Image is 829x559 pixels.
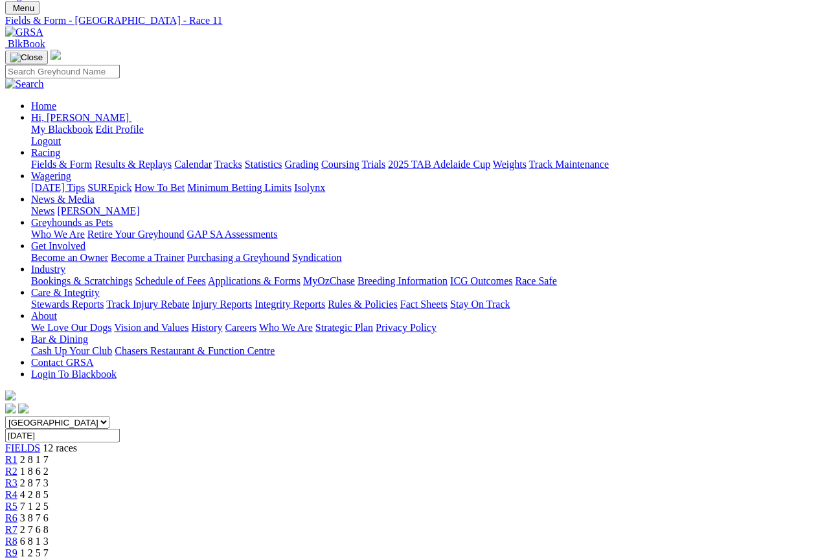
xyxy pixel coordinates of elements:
span: 1 8 6 2 [20,466,49,477]
a: Injury Reports [192,299,252,310]
span: 3 8 7 6 [20,512,49,523]
a: R7 [5,524,17,535]
span: Menu [13,3,34,13]
button: Toggle navigation [5,1,40,15]
a: Results & Replays [95,159,172,170]
a: Retire Your Greyhound [87,229,185,240]
a: Cash Up Your Club [31,345,112,356]
span: 7 1 2 5 [20,501,49,512]
a: MyOzChase [303,275,355,286]
span: 2 8 1 7 [20,454,49,465]
a: Fact Sheets [400,299,448,310]
a: ICG Outcomes [450,275,512,286]
a: FIELDS [5,442,40,453]
a: Contact GRSA [31,357,93,368]
a: Home [31,100,56,111]
div: News & Media [31,205,824,217]
a: Grading [285,159,319,170]
span: 2 7 6 8 [20,524,49,535]
a: R9 [5,547,17,558]
a: About [31,310,57,321]
a: Stay On Track [450,299,510,310]
a: R8 [5,536,17,547]
input: Search [5,65,120,78]
a: Get Involved [31,240,85,251]
div: Get Involved [31,252,824,264]
a: Strategic Plan [315,322,373,333]
a: R4 [5,489,17,500]
a: Racing [31,147,60,158]
a: Bookings & Scratchings [31,275,132,286]
img: logo-grsa-white.png [51,50,61,60]
a: Login To Blackbook [31,369,117,380]
span: 4 2 8 5 [20,489,49,500]
a: Wagering [31,170,71,181]
img: twitter.svg [18,404,28,414]
a: Weights [493,159,527,170]
a: News [31,205,54,216]
a: Vision and Values [114,322,188,333]
div: Hi, [PERSON_NAME] [31,124,824,147]
a: Edit Profile [96,124,144,135]
input: Select date [5,429,120,442]
span: R2 [5,466,17,477]
a: Schedule of Fees [135,275,205,286]
img: facebook.svg [5,404,16,414]
a: Greyhounds as Pets [31,217,113,228]
a: Become a Trainer [111,252,185,263]
a: Fields & Form - [GEOGRAPHIC_DATA] - Race 11 [5,15,824,27]
a: GAP SA Assessments [187,229,278,240]
a: 2025 TAB Adelaide Cup [388,159,490,170]
a: [PERSON_NAME] [57,205,139,216]
a: R3 [5,477,17,488]
span: R1 [5,454,17,465]
a: R5 [5,501,17,512]
a: Applications & Forms [208,275,301,286]
button: Toggle navigation [5,51,48,65]
img: Close [10,52,43,63]
a: Minimum Betting Limits [187,182,291,193]
a: Fields & Form [31,159,92,170]
a: Isolynx [294,182,325,193]
div: Care & Integrity [31,299,824,310]
a: Syndication [292,252,341,263]
a: Coursing [321,159,359,170]
a: Trials [361,159,385,170]
a: Track Injury Rebate [106,299,189,310]
a: How To Bet [135,182,185,193]
a: Rules & Policies [328,299,398,310]
a: Breeding Information [358,275,448,286]
div: Greyhounds as Pets [31,229,824,240]
a: Tracks [214,159,242,170]
div: Racing [31,159,824,170]
img: logo-grsa-white.png [5,391,16,401]
a: History [191,322,222,333]
a: Integrity Reports [255,299,325,310]
a: Bar & Dining [31,334,88,345]
a: Careers [225,322,256,333]
span: 1 2 5 7 [20,547,49,558]
span: 6 8 1 3 [20,536,49,547]
a: We Love Our Dogs [31,322,111,333]
a: Who We Are [259,322,313,333]
div: Wagering [31,182,824,194]
span: Hi, [PERSON_NAME] [31,112,129,123]
a: Industry [31,264,65,275]
a: Hi, [PERSON_NAME] [31,112,131,123]
a: Logout [31,135,61,146]
a: Become an Owner [31,252,108,263]
img: GRSA [5,27,43,38]
a: News & Media [31,194,95,205]
a: Race Safe [515,275,556,286]
a: R6 [5,512,17,523]
span: 2 8 7 3 [20,477,49,488]
a: Statistics [245,159,282,170]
